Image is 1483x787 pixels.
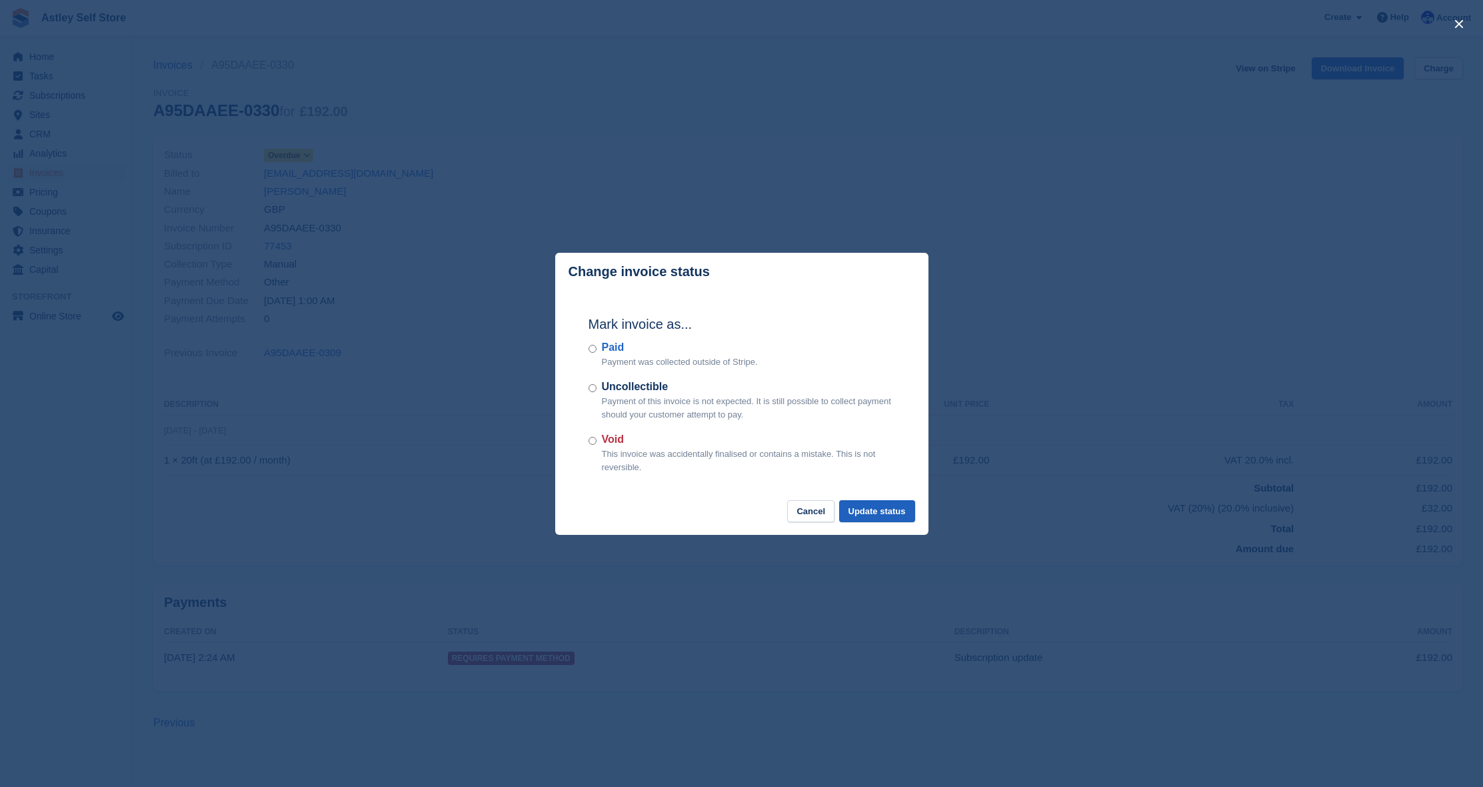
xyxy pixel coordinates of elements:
p: Payment was collected outside of Stripe. [602,355,758,369]
p: Payment of this invoice is not expected. It is still possible to collect payment should your cust... [602,395,895,421]
p: This invoice was accidentally finalised or contains a mistake. This is not reversible. [602,448,895,474]
p: Change invoice status [569,264,710,279]
h2: Mark invoice as... [589,314,895,334]
label: Void [602,432,895,448]
button: Update status [839,500,915,522]
button: close [1448,13,1470,35]
label: Paid [602,339,758,355]
label: Uncollectible [602,379,895,395]
button: Cancel [787,500,834,522]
